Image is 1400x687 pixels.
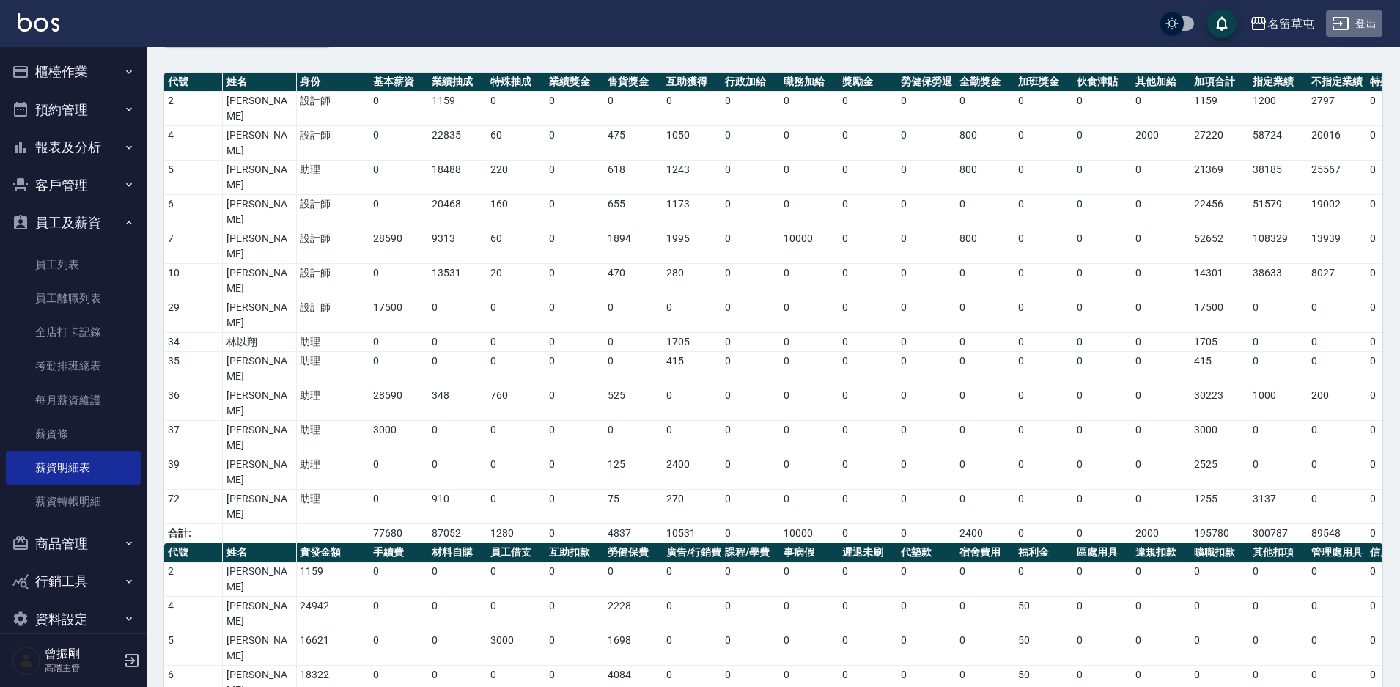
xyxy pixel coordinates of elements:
[1073,73,1132,92] th: 伙食津貼
[164,421,223,455] td: 37
[839,229,897,264] td: 0
[1308,455,1366,490] td: 0
[296,455,369,490] td: 助理
[956,298,1014,333] td: 0
[545,229,604,264] td: 0
[45,661,119,675] p: 高階主管
[164,455,223,490] td: 39
[223,333,296,352] td: 林以翔
[164,490,223,524] td: 72
[223,161,296,195] td: [PERSON_NAME]
[6,53,141,91] button: 櫃檯作業
[6,451,141,485] a: 薪資明細表
[6,349,141,383] a: 考勤排班總表
[6,315,141,349] a: 全店打卡記錄
[428,421,487,455] td: 0
[369,92,428,126] td: 0
[839,92,897,126] td: 0
[956,126,1014,161] td: 800
[1190,73,1249,92] th: 加項合計
[428,92,487,126] td: 1159
[1249,126,1308,161] td: 58724
[1249,161,1308,195] td: 38185
[839,352,897,386] td: 0
[663,333,721,352] td: 1705
[1249,229,1308,264] td: 108329
[296,264,369,298] td: 設計師
[164,73,223,92] th: 代號
[369,421,428,455] td: 3000
[956,455,1014,490] td: 0
[1249,352,1308,386] td: 0
[604,229,663,264] td: 1894
[1308,126,1366,161] td: 20016
[1073,352,1132,386] td: 0
[1308,421,1366,455] td: 0
[223,490,296,524] td: [PERSON_NAME]
[1190,126,1249,161] td: 27220
[6,91,141,129] button: 預約管理
[956,73,1014,92] th: 全勤獎金
[1190,298,1249,333] td: 17500
[487,455,545,490] td: 0
[369,298,428,333] td: 17500
[296,333,369,352] td: 助理
[428,264,487,298] td: 13531
[839,421,897,455] td: 0
[1308,161,1366,195] td: 25567
[1132,92,1190,126] td: 0
[1308,264,1366,298] td: 8027
[296,161,369,195] td: 助理
[663,421,721,455] td: 0
[780,195,839,229] td: 0
[721,264,780,298] td: 0
[428,73,487,92] th: 業績抽成
[897,421,956,455] td: 0
[1014,92,1073,126] td: 0
[1132,161,1190,195] td: 0
[164,195,223,229] td: 6
[1249,386,1308,421] td: 1000
[1190,421,1249,455] td: 3000
[663,92,721,126] td: 0
[721,298,780,333] td: 0
[780,229,839,264] td: 10000
[545,161,604,195] td: 0
[487,264,545,298] td: 20
[1073,161,1132,195] td: 0
[223,92,296,126] td: [PERSON_NAME]
[223,386,296,421] td: [PERSON_NAME]
[839,73,897,92] th: 獎勵金
[1132,195,1190,229] td: 0
[6,166,141,205] button: 客戶管理
[545,455,604,490] td: 0
[839,386,897,421] td: 0
[369,126,428,161] td: 0
[1249,264,1308,298] td: 38633
[956,421,1014,455] td: 0
[223,126,296,161] td: [PERSON_NAME]
[428,126,487,161] td: 22835
[223,73,296,92] th: 姓名
[1132,421,1190,455] td: 0
[223,229,296,264] td: [PERSON_NAME]
[6,485,141,518] a: 薪資轉帳明細
[369,333,428,352] td: 0
[1190,229,1249,264] td: 52652
[545,386,604,421] td: 0
[296,92,369,126] td: 設計師
[6,204,141,242] button: 員工及薪資
[428,195,487,229] td: 20468
[1132,352,1190,386] td: 0
[604,126,663,161] td: 475
[721,386,780,421] td: 0
[369,455,428,490] td: 0
[428,333,487,352] td: 0
[1207,9,1237,38] button: save
[1014,333,1073,352] td: 0
[663,264,721,298] td: 280
[780,161,839,195] td: 0
[604,386,663,421] td: 525
[1249,195,1308,229] td: 51579
[839,126,897,161] td: 0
